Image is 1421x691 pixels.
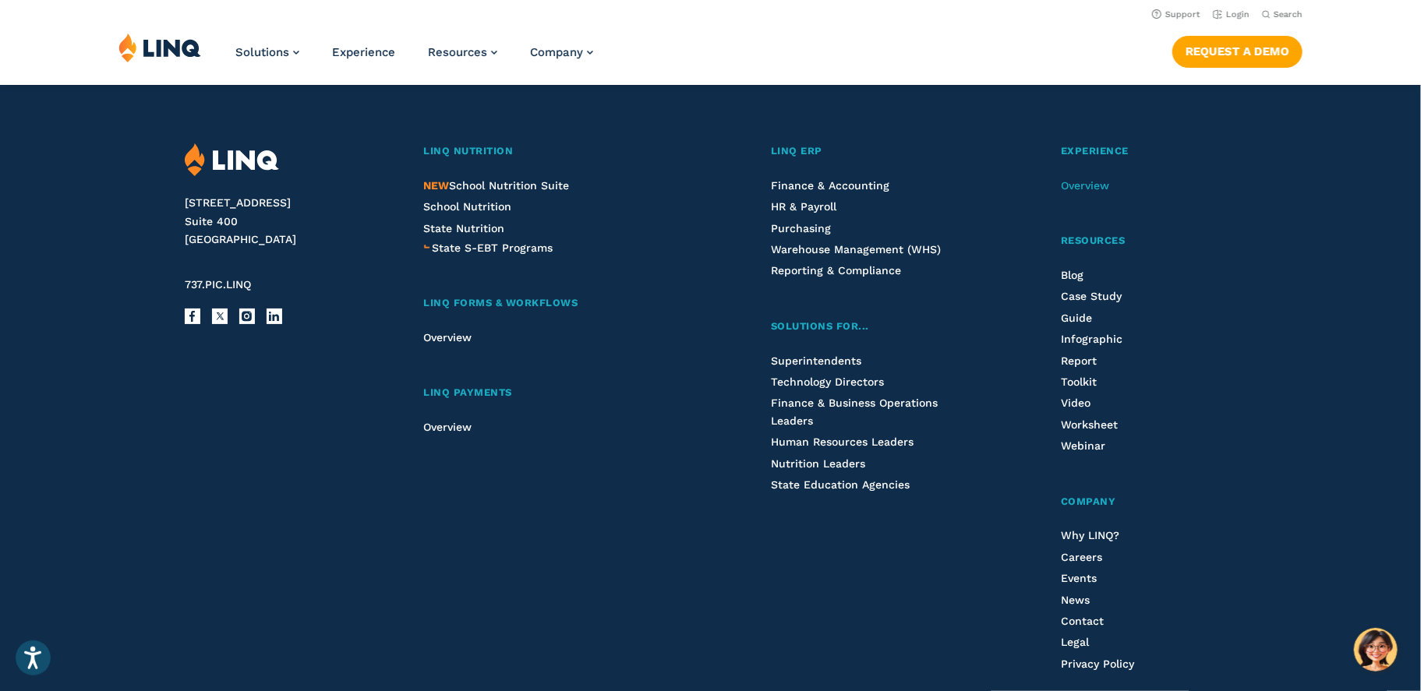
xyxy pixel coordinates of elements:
a: Resources [428,45,497,59]
a: Report [1061,354,1097,367]
span: Company [1061,495,1116,507]
a: Company [1061,494,1236,510]
a: Overview [424,421,472,433]
a: Nutrition Leaders [771,457,865,470]
a: Events [1061,572,1097,584]
span: LINQ ERP [771,145,822,157]
a: Facebook [185,308,200,324]
button: Open Search Bar [1262,9,1303,20]
a: Purchasing [771,222,831,234]
span: Resources [428,45,487,59]
a: LinkedIn [267,308,282,324]
span: Solutions [235,45,289,59]
a: State S-EBT Programs [433,239,553,256]
a: Contact [1061,615,1104,627]
span: School Nutrition Suite [424,179,570,192]
a: Infographic [1061,333,1122,345]
img: LINQ | K‑12 Software [118,33,201,62]
a: LINQ Payments [424,385,693,401]
button: Hello, have a question? Let’s chat. [1354,628,1398,672]
span: LINQ Payments [424,386,513,398]
a: Instagram [239,308,255,324]
a: Privacy Policy [1061,658,1134,670]
a: State Education Agencies [771,478,910,491]
a: Company [530,45,593,59]
a: HR & Payroll [771,200,836,213]
a: Overview [424,331,472,344]
a: Login [1213,9,1250,19]
a: Blog [1061,269,1083,281]
a: School Nutrition [424,200,512,213]
a: X [212,308,228,324]
a: Careers [1061,551,1102,563]
a: LINQ ERP [771,143,983,160]
a: Support [1152,9,1200,19]
address: [STREET_ADDRESS] Suite 400 [GEOGRAPHIC_DATA] [185,194,388,249]
a: Toolkit [1061,375,1097,388]
a: Solutions [235,45,299,59]
a: LINQ Forms & Workflows [424,295,693,312]
a: Resources [1061,233,1236,249]
img: LINQ | K‑12 Software [185,143,279,177]
span: NEW [424,179,450,192]
a: Worksheet [1061,418,1118,431]
a: News [1061,594,1090,606]
a: Why LINQ? [1061,529,1119,541]
a: State Nutrition [424,222,505,234]
span: Search [1274,9,1303,19]
span: 737.PIC.LINQ [185,278,251,291]
span: Experience [1061,145,1129,157]
span: Resources [1061,234,1126,246]
span: LINQ Forms & Workflows [424,297,578,308]
a: Request a Demo [1172,36,1303,67]
a: Finance & Business Operations Leaders [771,397,938,426]
a: Experience [332,45,395,59]
a: Legal [1061,636,1089,648]
a: Video [1061,397,1090,409]
span: LINQ Nutrition [424,145,514,157]
span: Company [530,45,583,59]
a: Finance & Accounting [771,179,889,192]
a: Overview [1061,179,1109,192]
span: State S-EBT Programs [433,241,553,254]
a: Experience [1061,143,1236,160]
a: Human Resources Leaders [771,435,914,448]
a: Warehouse Management (WHS) [771,243,941,256]
a: Guide [1061,312,1092,324]
a: Webinar [1061,439,1105,452]
a: Technology Directors [771,375,884,388]
nav: Button Navigation [1172,33,1303,67]
span: Superintendents [771,354,861,367]
a: Reporting & Compliance [771,264,901,277]
nav: Primary Navigation [235,33,593,84]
